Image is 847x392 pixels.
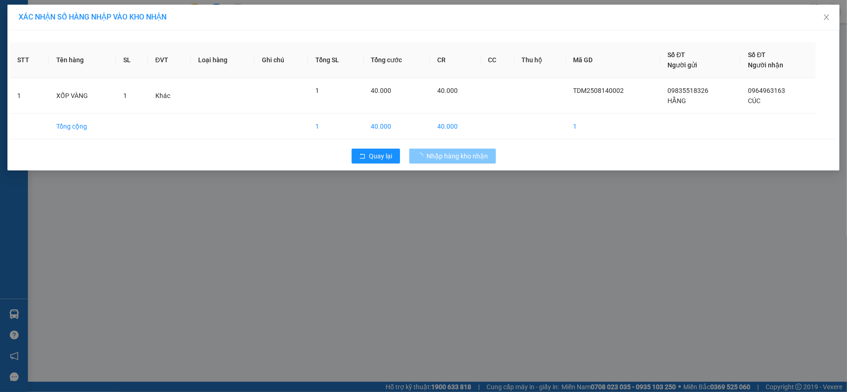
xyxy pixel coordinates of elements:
[437,87,458,94] span: 40.000
[748,87,785,94] span: 0964963163
[364,42,430,78] th: Tổng cước
[148,42,191,78] th: ĐVT
[427,151,488,161] span: Nhập hàng kho nhận
[123,92,127,99] span: 1
[5,5,135,55] li: [PERSON_NAME][GEOGRAPHIC_DATA]
[574,87,624,94] span: TDM2508140002
[5,65,64,76] li: VP VP Bom Bo
[315,87,319,94] span: 1
[481,42,514,78] th: CC
[814,5,840,31] button: Close
[191,42,254,78] th: Loại hàng
[308,114,364,139] td: 1
[514,42,566,78] th: Thu hộ
[748,51,766,59] span: Số ĐT
[668,51,686,59] span: Số ĐT
[254,42,308,78] th: Ghi chú
[49,42,116,78] th: Tên hàng
[10,42,49,78] th: STT
[823,13,830,21] span: close
[409,149,496,163] button: Nhập hàng kho nhận
[371,87,392,94] span: 40.000
[417,153,427,159] span: loading
[352,149,400,163] button: rollbackQuay lại
[49,114,116,139] td: Tổng cộng
[116,42,148,78] th: SL
[668,87,709,94] span: 09835518326
[369,151,393,161] span: Quay lại
[668,61,698,69] span: Người gửi
[359,153,366,160] span: rollback
[49,78,116,114] td: XỐP VÀNG
[148,78,191,114] td: Khác
[308,42,364,78] th: Tổng SL
[668,97,687,105] span: HẰNG
[748,61,783,69] span: Người nhận
[566,114,660,139] td: 1
[64,65,124,86] li: VP VP [PERSON_NAME]
[430,114,480,139] td: 40.000
[430,42,480,78] th: CR
[566,42,660,78] th: Mã GD
[364,114,430,139] td: 40.000
[19,13,167,21] span: XÁC NHẬN SỐ HÀNG NHẬP VÀO KHO NHẬN
[10,78,49,114] td: 1
[748,97,760,105] span: CÚC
